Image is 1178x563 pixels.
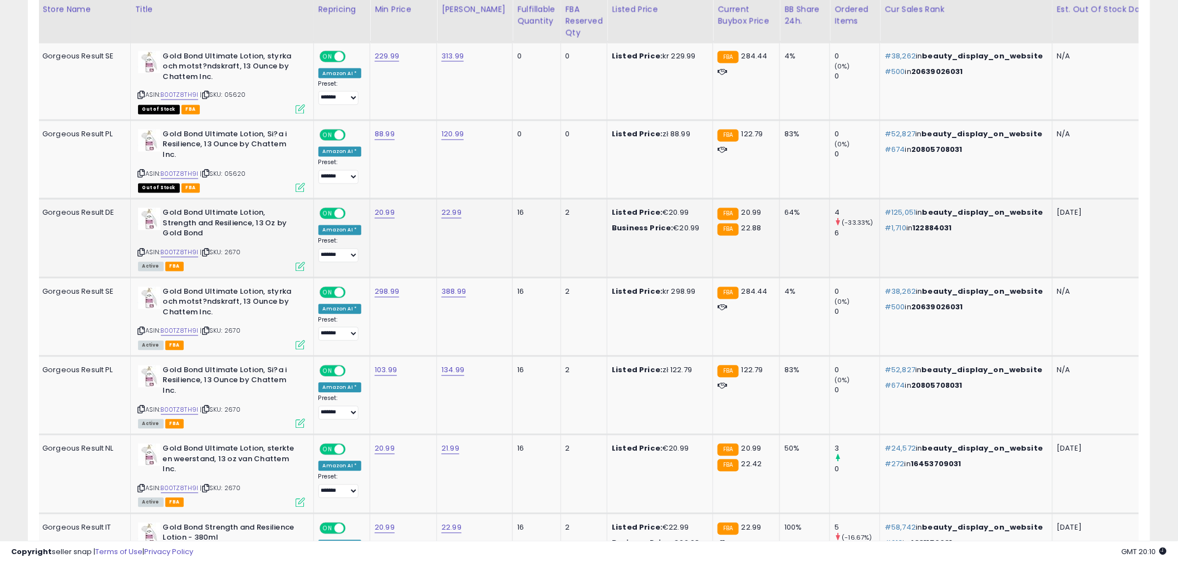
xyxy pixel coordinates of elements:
[885,365,915,376] span: #52,827
[343,209,361,219] span: OFF
[612,129,662,140] b: Listed Price:
[612,522,662,533] b: Listed Price:
[343,130,361,140] span: OFF
[784,366,821,376] div: 83%
[321,52,335,61] span: ON
[1057,4,1159,16] div: Est. Out Of Stock Date
[441,443,459,455] a: 21.99
[885,302,905,313] span: #500
[441,129,464,140] a: 120.99
[842,219,873,228] small: (-33.33%)
[885,67,1043,77] p: in
[1122,546,1167,557] span: 2025-09-9 20:10 GMT
[161,327,199,336] a: B00TZ8TH9I
[922,129,1043,140] span: beauty_display_on_website
[343,445,361,455] span: OFF
[144,546,193,557] a: Privacy Policy
[718,208,738,220] small: FBA
[612,287,662,297] b: Listed Price:
[718,444,738,456] small: FBA
[885,223,906,234] span: #1,710
[612,365,662,376] b: Listed Price:
[718,523,738,535] small: FBA
[11,547,193,557] div: seller snap | |
[517,523,552,533] div: 16
[885,4,1047,16] div: Cur Sales Rank
[835,130,880,140] div: 0
[318,473,362,498] div: Preset:
[885,459,905,470] span: #272
[375,365,397,376] a: 103.99
[138,51,160,73] img: 41KKz+v6rUL._SL40_.jpg
[343,366,361,376] span: OFF
[922,522,1043,533] span: beauty_display_on_website
[784,130,821,140] div: 83%
[835,523,880,533] div: 5
[138,287,160,309] img: 41KKz+v6rUL._SL40_.jpg
[343,52,361,61] span: OFF
[138,130,160,152] img: 41KKz+v6rUL._SL40_.jpg
[165,341,184,350] span: FBA
[318,4,366,16] div: Repricing
[161,170,199,179] a: B00TZ8TH9I
[835,208,880,218] div: 4
[1057,130,1155,140] p: N/A
[1057,287,1155,297] p: N/A
[885,303,1043,313] p: in
[885,145,1043,155] p: in
[375,287,399,298] a: 298.99
[922,443,1043,454] span: beauty_display_on_website
[566,523,599,533] div: 2
[742,129,763,140] span: 122.79
[612,287,704,297] div: kr 298.99
[885,66,905,77] span: #500
[138,208,160,230] img: 41KKz+v6rUL._SL40_.jpg
[441,522,462,534] a: 22.99
[612,366,704,376] div: zł 122.79
[441,208,462,219] a: 22.99
[922,365,1043,376] span: beauty_display_on_website
[375,443,395,455] a: 20.99
[835,444,880,454] div: 3
[138,208,305,270] div: ASIN:
[835,51,880,61] div: 0
[42,51,122,61] div: Gorgeous Result SE
[566,4,603,39] div: FBA Reserved Qty
[885,51,1043,61] p: in
[835,298,850,307] small: (0%)
[138,341,164,350] span: All listings currently available for purchase on Amazon
[138,444,160,466] img: 41KKz+v6rUL._SL40_.jpg
[911,145,963,155] span: 20805708031
[612,51,704,61] div: kr 229.99
[885,460,1043,470] p: in
[343,524,361,533] span: OFF
[835,4,875,27] div: Ordered Items
[612,51,662,61] b: Listed Price:
[138,51,305,113] div: ASIN:
[42,208,122,218] div: Gorgeous Result DE
[718,224,738,236] small: FBA
[742,522,762,533] span: 22.99
[138,523,160,545] img: 41KKz+v6rUL._SL40_.jpg
[163,444,298,478] b: Gold Bond Ultimate Lotion, sterkte en weerstand, 13 oz van Chattem Inc.
[835,307,880,317] div: 0
[835,287,880,297] div: 0
[784,444,821,454] div: 50%
[911,302,963,313] span: 20639026031
[835,62,850,71] small: (0%)
[612,4,708,16] div: Listed Price
[161,91,199,100] a: B00TZ8TH9I
[321,524,335,533] span: ON
[163,523,298,546] b: Gold Bond Strength and Resilience Lotion - 380ml
[1057,51,1155,61] p: N/A
[42,523,122,533] div: Gorgeous Result IT
[42,130,122,140] div: Gorgeous Result PL
[911,459,961,470] span: 16453709031
[612,208,704,218] div: €20.99
[321,366,335,376] span: ON
[138,444,305,506] div: ASIN:
[321,445,335,455] span: ON
[885,224,1043,234] p: in
[566,208,599,218] div: 2
[1057,366,1155,376] p: N/A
